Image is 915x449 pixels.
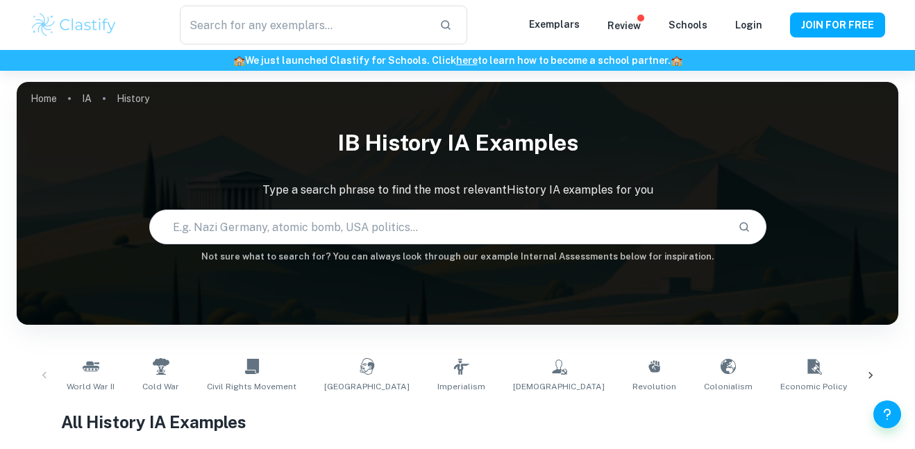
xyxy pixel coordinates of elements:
a: Schools [669,19,707,31]
input: Search for any exemplars... [180,6,428,44]
span: Imperialism [437,380,485,393]
input: E.g. Nazi Germany, atomic bomb, USA politics... [150,207,727,246]
span: World War II [67,380,115,393]
a: Home [31,89,57,108]
p: Exemplars [529,17,580,32]
img: Clastify logo [30,11,118,39]
span: 🏫 [671,55,682,66]
span: [GEOGRAPHIC_DATA] [324,380,410,393]
button: Search [732,215,756,239]
h6: Not sure what to search for? You can always look through our example Internal Assessments below f... [17,250,898,264]
span: Revolution [632,380,676,393]
span: 🏫 [233,55,245,66]
button: JOIN FOR FREE [790,12,885,37]
a: IA [82,89,92,108]
span: Civil Rights Movement [207,380,296,393]
a: Login [735,19,762,31]
span: [DEMOGRAPHIC_DATA] [513,380,605,393]
p: Review [607,18,641,33]
p: Type a search phrase to find the most relevant History IA examples for you [17,182,898,198]
span: Colonialism [704,380,753,393]
h1: All History IA Examples [61,409,855,434]
h6: We just launched Clastify for Schools. Click to learn how to become a school partner. [3,53,912,68]
a: here [456,55,478,66]
p: History [117,91,149,106]
span: Economic Policy [780,380,847,393]
button: Help and Feedback [873,400,901,428]
span: Cold War [142,380,179,393]
h1: IB History IA examples [17,121,898,165]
